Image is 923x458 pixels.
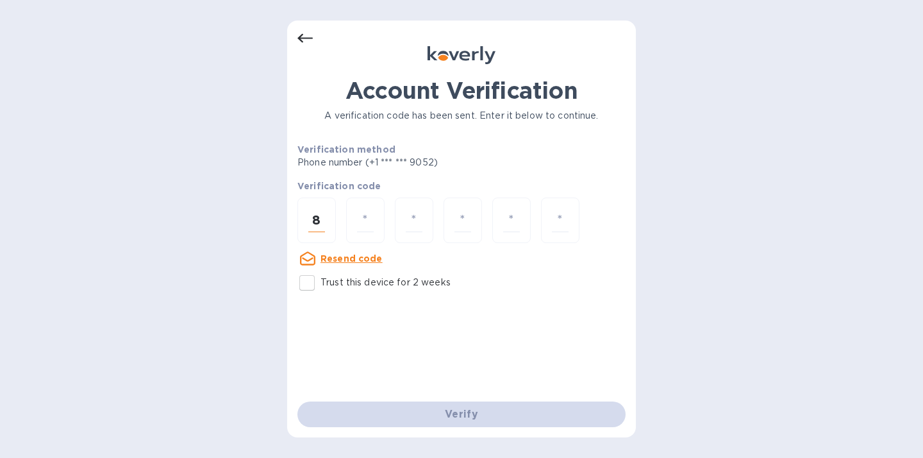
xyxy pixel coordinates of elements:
p: A verification code has been sent. Enter it below to continue. [297,109,626,123]
p: Trust this device for 2 weeks [320,276,451,289]
h1: Account Verification [297,77,626,104]
u: Resend code [320,253,383,264]
p: Verification code [297,180,626,192]
p: Phone number (+1 *** *** 9052) [297,156,536,169]
b: Verification method [297,144,395,155]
